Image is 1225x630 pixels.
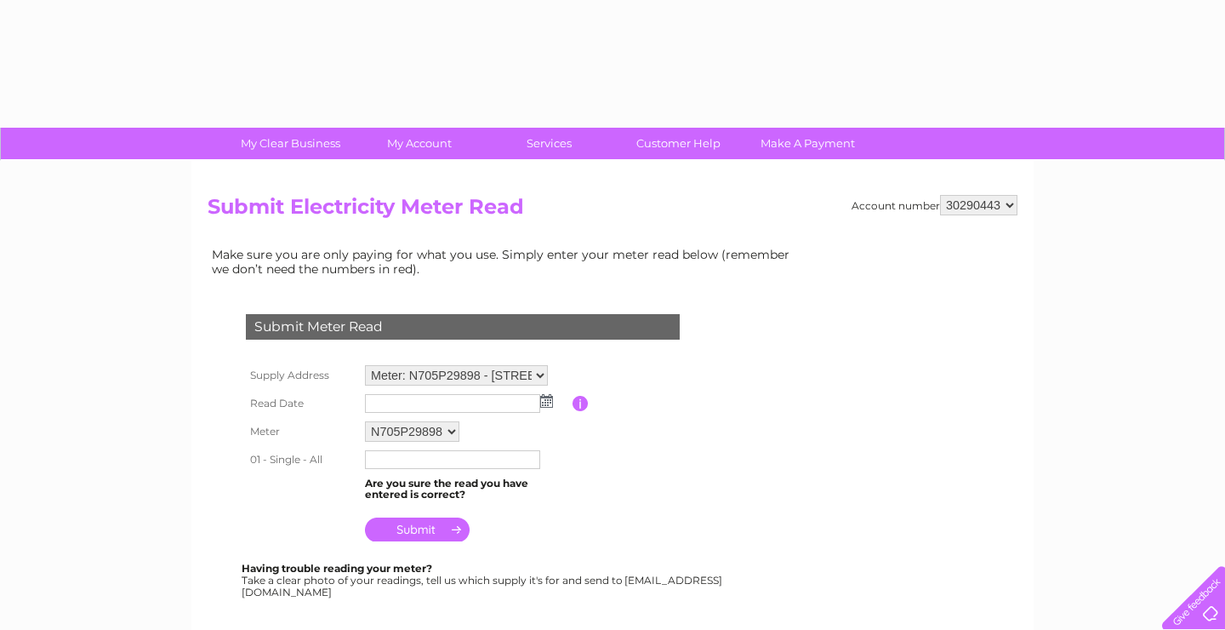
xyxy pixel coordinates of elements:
a: My Clear Business [220,128,361,159]
th: Read Date [242,390,361,417]
img: ... [540,394,553,408]
td: Are you sure the read you have entered is correct? [361,473,573,506]
a: My Account [350,128,490,159]
th: 01 - Single - All [242,446,361,473]
div: Take a clear photo of your readings, tell us which supply it's for and send to [EMAIL_ADDRESS][DO... [242,563,725,598]
b: Having trouble reading your meter? [242,562,432,575]
div: Account number [852,195,1017,215]
a: Make A Payment [738,128,878,159]
a: Services [479,128,619,159]
h2: Submit Electricity Meter Read [208,195,1017,227]
td: Make sure you are only paying for what you use. Simply enter your meter read below (remember we d... [208,243,803,279]
th: Meter [242,417,361,446]
input: Information [573,396,589,411]
input: Submit [365,518,470,541]
th: Supply Address [242,361,361,390]
a: Customer Help [608,128,749,159]
div: Submit Meter Read [246,314,680,340]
